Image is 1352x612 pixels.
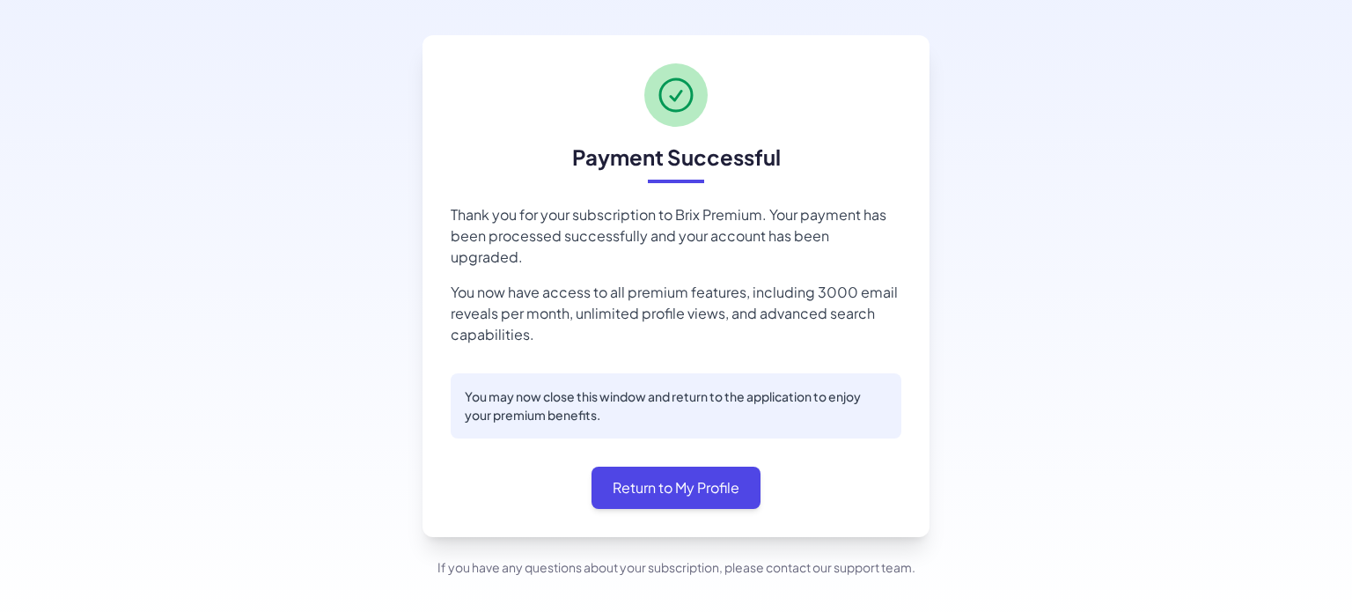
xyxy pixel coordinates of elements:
h1: Payment Successful [572,141,781,173]
p: Thank you for your subscription to Brix Premium. Your payment has been processed successfully and... [451,204,901,268]
p: You now have access to all premium features, including 3000 email reveals per month, unlimited pr... [451,282,901,345]
p: If you have any questions about your subscription, please contact our support team. [437,558,915,577]
button: Return to My Profile [591,467,760,509]
p: You may now close this window and return to the application to enjoy your premium benefits. [465,387,887,424]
